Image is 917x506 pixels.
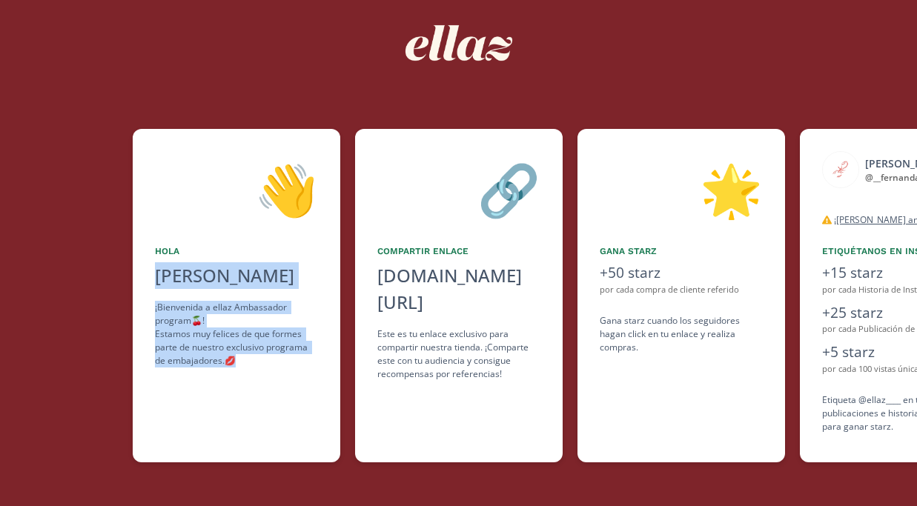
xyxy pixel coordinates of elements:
[377,244,540,258] div: Compartir Enlace
[155,244,318,258] div: Hola
[155,301,318,367] div: ¡Bienvenida a ellaz Ambassador program🍒! Estamos muy felices de que formes parte de nuestro exclu...
[155,262,318,289] div: [PERSON_NAME]
[377,262,540,316] div: [DOMAIN_NAME][URL]
[600,151,763,227] div: 🌟
[600,262,763,284] div: +50 starz
[600,314,763,354] div: Gana starz cuando los seguidores hagan click en tu enlace y realiza compras .
[600,244,763,258] div: Gana starz
[377,327,540,381] div: Este es tu enlace exclusivo para compartir nuestra tienda. ¡Comparte este con tu audiencia y cons...
[155,151,318,227] div: 👋
[822,151,859,188] img: 522398373_18520339210033455_6118860324119053351_n.jpg
[600,284,763,296] div: por cada compra de cliente referido
[377,151,540,227] div: 🔗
